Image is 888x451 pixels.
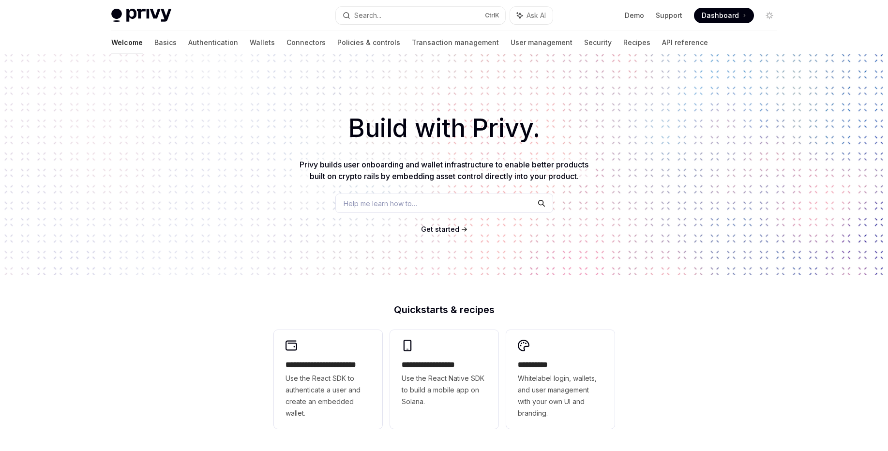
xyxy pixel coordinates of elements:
span: Get started [421,225,459,233]
span: Dashboard [702,11,739,20]
span: Privy builds user onboarding and wallet infrastructure to enable better products built on crypto ... [300,160,588,181]
a: Policies & controls [337,31,400,54]
a: Welcome [111,31,143,54]
button: Toggle dark mode [762,8,777,23]
h1: Build with Privy. [15,109,873,147]
a: Transaction management [412,31,499,54]
span: Ask AI [527,11,546,20]
a: Get started [421,225,459,234]
button: Search...CtrlK [336,7,505,24]
a: API reference [662,31,708,54]
img: light logo [111,9,171,22]
span: Use the React SDK to authenticate a user and create an embedded wallet. [286,373,371,419]
span: Use the React Native SDK to build a mobile app on Solana. [402,373,487,407]
a: Recipes [623,31,650,54]
h2: Quickstarts & recipes [274,305,615,315]
div: Search... [354,10,381,21]
span: Help me learn how to… [344,198,417,209]
span: Ctrl K [485,12,499,19]
a: Demo [625,11,644,20]
a: Connectors [286,31,326,54]
a: **** **** **** ***Use the React Native SDK to build a mobile app on Solana. [390,330,498,429]
a: **** *****Whitelabel login, wallets, and user management with your own UI and branding. [506,330,615,429]
a: Basics [154,31,177,54]
span: Whitelabel login, wallets, and user management with your own UI and branding. [518,373,603,419]
a: Security [584,31,612,54]
button: Ask AI [510,7,553,24]
a: Wallets [250,31,275,54]
a: Dashboard [694,8,754,23]
a: Support [656,11,682,20]
a: Authentication [188,31,238,54]
a: User management [511,31,572,54]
